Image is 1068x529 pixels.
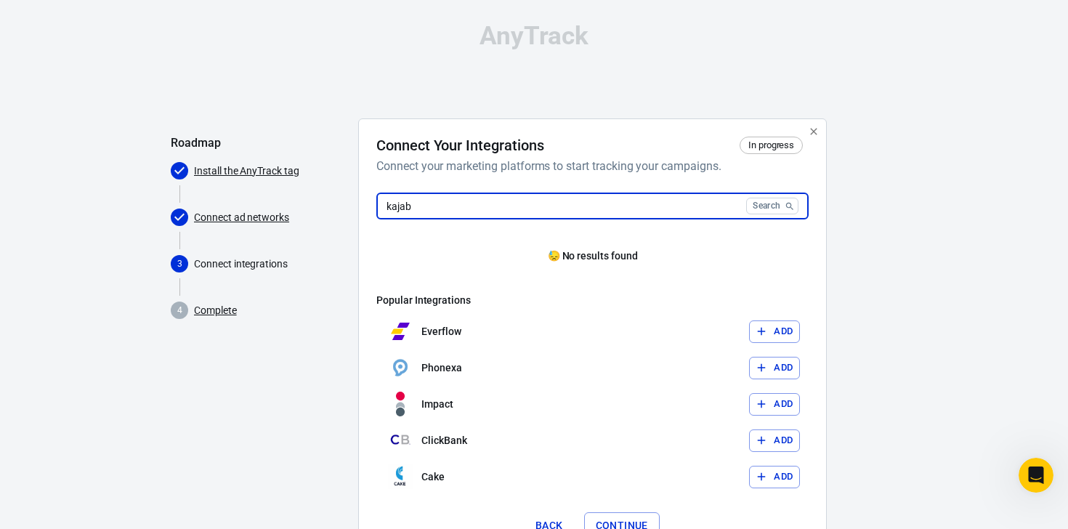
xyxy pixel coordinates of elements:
[749,393,800,416] button: Add
[388,392,413,416] img: Impact
[388,428,413,453] img: ClickBank
[749,357,800,379] button: Add
[194,210,289,225] a: Connect ad networks
[421,469,445,485] p: Cake
[743,138,799,153] span: In progress
[548,237,638,275] p: No results found
[194,163,299,179] a: Install the AnyTrack tag
[388,464,413,489] img: Cake
[421,360,462,376] p: Phonexa
[421,397,453,412] p: Impact
[749,320,800,343] button: Add
[388,319,413,344] img: Everflow
[749,429,800,452] button: Add
[749,466,800,488] button: Add
[376,293,809,307] h6: Popular Integrations
[1019,458,1053,493] iframe: Intercom live chat
[194,257,347,272] p: Connect integrations
[194,303,237,318] a: Complete
[421,324,461,339] p: Everflow
[171,136,347,150] h5: Roadmap
[177,305,182,315] text: 4
[177,259,182,269] text: 3
[421,433,467,448] p: ClickBank
[376,157,803,175] h6: Connect your marketing platforms to start tracking your campaigns.
[746,198,798,214] button: Search
[388,355,413,380] img: Phonexa
[171,23,897,49] div: AnyTrack
[376,193,740,219] input: Search for an integration
[548,250,560,262] span: sad face
[376,137,544,154] h4: Connect Your Integrations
